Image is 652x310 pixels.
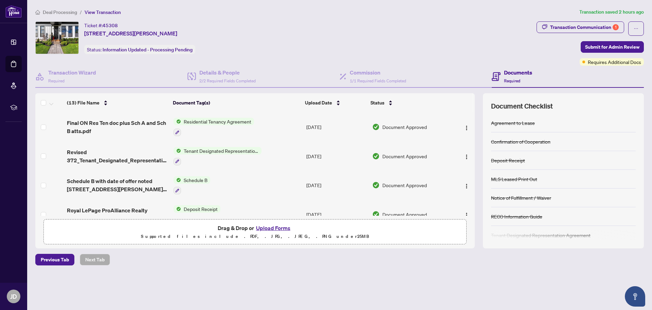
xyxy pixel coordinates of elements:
h4: Details & People [199,68,256,77]
img: Logo [464,183,469,189]
div: Status: [84,45,195,54]
div: Confirmation of Cooperation [491,138,550,145]
td: [DATE] [304,112,369,142]
button: Transaction Communication1 [537,21,624,33]
span: 2/2 Required Fields Completed [199,78,256,83]
span: Upload Date [305,99,332,107]
button: Upload Forms [254,224,292,232]
span: Deposit Receipt [181,205,220,213]
span: Status [370,99,384,107]
img: Status Icon [174,147,181,154]
div: Transaction Communication [550,22,619,33]
span: View Transaction [85,9,121,15]
button: Previous Tab [35,254,74,265]
button: Open asap [625,286,645,307]
span: [STREET_ADDRESS][PERSON_NAME] [84,29,177,37]
span: Document Approved [382,181,427,189]
td: [DATE] [304,142,369,171]
img: Logo [464,154,469,160]
button: Logo [461,121,472,132]
span: Submit for Admin Review [585,42,639,52]
h4: Commission [350,68,406,77]
h4: Documents [504,68,532,77]
span: 45308 [103,22,118,29]
img: IMG-X12259274_1.jpg [36,22,78,54]
span: Revised 372_Tenant_Designated_Representation_Agreement_-_PropTx-[PERSON_NAME].pdf [67,148,168,164]
button: Submit for Admin Review [581,41,644,53]
li: / [80,8,82,16]
img: Status Icon [174,176,181,184]
div: RECO Information Guide [491,213,542,220]
span: Residential Tenancy Agreement [181,118,254,125]
div: 1 [613,24,619,30]
span: 1/1 Required Fields Completed [350,78,406,83]
div: Ticket #: [84,21,118,29]
p: Supported files include .PDF, .JPG, .JPEG, .PNG under 25 MB [48,232,462,241]
span: (13) File Name [67,99,99,107]
span: Schedule B with date of offer noted [STREET_ADDRESS][PERSON_NAME] Cobourg.pdf [67,177,168,193]
div: Notice of Fulfillment / Waiver [491,194,551,201]
span: Royal LePage ProAlliance Realty Brokerage.pdf [67,206,168,223]
span: Required [504,78,520,83]
span: JD [10,292,17,301]
button: Status IconTenant Designated Representation Agreement [174,147,261,165]
td: [DATE] [304,200,369,229]
th: (13) File Name [64,93,170,112]
th: Upload Date [302,93,368,112]
img: Document Status [372,181,380,189]
img: Document Status [372,211,380,218]
td: [DATE] [304,171,369,200]
span: home [35,10,40,15]
img: Logo [464,125,469,131]
img: logo [5,5,22,18]
span: Drag & Drop or [218,224,292,232]
div: Deposit Receipt [491,157,525,164]
img: Document Status [372,123,380,131]
span: Information Updated - Processing Pending [103,47,193,53]
span: Drag & Drop orUpload FormsSupported files include .PDF, .JPG, .JPEG, .PNG under25MB [44,219,466,245]
span: Deal Processing [43,9,77,15]
span: Tenant Designated Representation Agreement [181,147,261,154]
span: Previous Tab [41,254,69,265]
button: Status IconSchedule B [174,176,210,195]
button: Status IconDeposit Receipt [174,205,220,224]
span: Schedule B [181,176,210,184]
span: ellipsis [634,26,638,31]
img: Document Status [372,152,380,160]
h4: Transaction Wizard [48,68,96,77]
img: Status Icon [174,205,181,213]
th: Document Tag(s) [170,93,303,112]
button: Logo [461,180,472,191]
span: Required [48,78,65,83]
span: Document Approved [382,211,427,218]
span: Document Approved [382,152,427,160]
button: Logo [461,209,472,220]
span: Requires Additional Docs [588,58,641,66]
div: Agreement to Lease [491,119,535,127]
img: Logo [464,212,469,218]
article: Transaction saved 2 hours ago [579,8,644,16]
div: MLS Leased Print Out [491,175,537,183]
button: Status IconResidential Tenancy Agreement [174,118,254,136]
img: Status Icon [174,118,181,125]
span: Document Approved [382,123,427,131]
th: Status [368,93,450,112]
button: Next Tab [80,254,110,265]
span: Final ON Res Ten doc plus Sch A and Sch B atts.pdf [67,119,168,135]
button: Logo [461,151,472,162]
span: Document Checklist [491,101,553,111]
